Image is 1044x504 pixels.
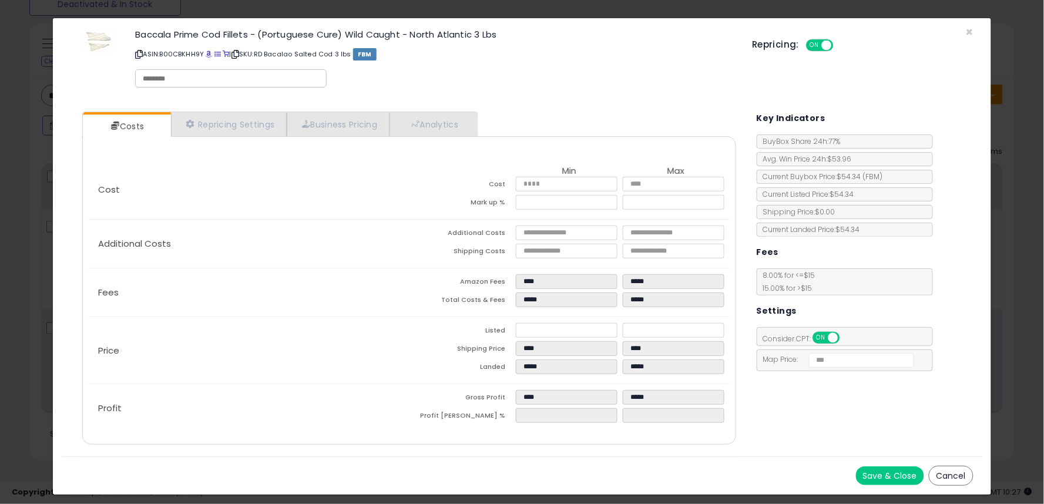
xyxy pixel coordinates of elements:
[89,346,409,355] p: Price
[409,341,516,359] td: Shipping Price
[757,172,883,182] span: Current Buybox Price:
[390,112,476,136] a: Analytics
[89,185,409,194] p: Cost
[757,111,825,126] h5: Key Indicators
[89,288,409,297] p: Fees
[206,49,213,59] a: BuyBox page
[856,466,924,485] button: Save & Close
[757,207,835,217] span: Shipping Price: $0.00
[409,177,516,195] td: Cost
[135,30,734,39] h3: Baccala Prime Cod Fillets - (Portuguese Cure) Wild Caught - North Atlantic 3 Lbs
[353,48,377,61] span: FBM
[409,293,516,311] td: Total Costs & Fees
[757,245,779,260] h5: Fees
[757,154,852,164] span: Avg. Win Price 24h: $53.96
[814,333,828,343] span: ON
[409,195,516,213] td: Mark up %
[966,23,973,41] span: ×
[757,270,815,293] span: 8.00 % for <= $15
[89,404,409,413] p: Profit
[757,283,813,293] span: 15.00 % for > $15
[929,466,973,486] button: Cancel
[757,136,841,146] span: BuyBox Share 24h: 77%
[409,274,516,293] td: Amazon Fees
[832,41,851,51] span: OFF
[863,172,883,182] span: ( FBM )
[808,41,823,51] span: ON
[757,224,860,234] span: Current Landed Price: $54.34
[214,49,221,59] a: All offer listings
[623,166,730,177] th: Max
[757,189,854,199] span: Current Listed Price: $54.34
[409,323,516,341] td: Listed
[409,408,516,426] td: Profit [PERSON_NAME] %
[171,112,287,136] a: Repricing Settings
[81,30,116,55] img: 31+qQcXsCfL._SL60_.jpg
[757,354,914,364] span: Map Price:
[757,334,855,344] span: Consider CPT:
[409,359,516,378] td: Landed
[516,166,623,177] th: Min
[223,49,229,59] a: Your listing only
[89,239,409,248] p: Additional Costs
[83,115,170,138] a: Costs
[838,333,857,343] span: OFF
[757,304,797,318] h5: Settings
[409,390,516,408] td: Gross Profit
[752,40,799,49] h5: Repricing:
[409,244,516,262] td: Shipping Costs
[287,112,390,136] a: Business Pricing
[135,45,734,63] p: ASIN: B00CBKHH9Y | SKU: RD Bacalao Salted Cod 3 lbs
[837,172,883,182] span: $54.34
[409,226,516,244] td: Additional Costs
